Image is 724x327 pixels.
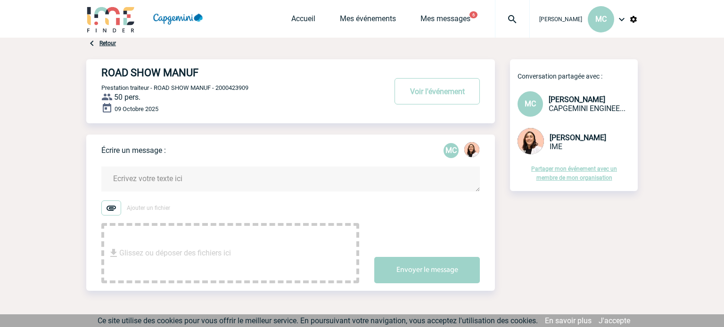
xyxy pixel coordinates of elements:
[518,128,544,154] img: 129834-0.png
[101,84,248,91] span: Prestation traiteur - ROAD SHOW MANUF - 2000423909
[340,14,396,27] a: Mes événements
[115,105,158,112] span: 09 Octobre 2025
[550,133,606,142] span: [PERSON_NAME]
[420,14,470,27] a: Mes messages
[99,40,116,47] a: Retour
[86,6,135,32] img: IME-Finder
[101,67,358,79] h4: ROAD SHOW MANUF
[374,257,480,283] button: Envoyer le message
[291,14,315,27] a: Accueil
[549,95,605,104] span: [PERSON_NAME]
[525,99,536,108] span: MC
[545,316,592,325] a: En savoir plus
[464,142,479,157] img: 129834-0.png
[101,146,166,155] p: Écrire un message :
[469,11,477,18] button: 6
[531,166,617,181] a: Partager mon événement avec un membre de mon organisation
[539,16,582,23] span: [PERSON_NAME]
[518,72,638,80] p: Conversation partagée avec :
[464,142,479,159] div: Melissa NOBLET
[444,143,459,158] p: MC
[550,142,562,151] span: IME
[595,15,607,24] span: MC
[395,78,480,104] button: Voir l'événement
[114,93,140,102] span: 50 pers.
[549,104,625,113] span: CAPGEMINI ENGINEERING RESEARCH AND DEVELOPMENT
[127,205,170,211] span: Ajouter un fichier
[108,247,119,259] img: file_download.svg
[444,143,459,158] div: Mélanie CROUZET
[119,230,231,277] span: Glissez ou déposer des fichiers ici
[98,316,538,325] span: Ce site utilise des cookies pour vous offrir le meilleur service. En poursuivant votre navigation...
[599,316,630,325] a: J'accepte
